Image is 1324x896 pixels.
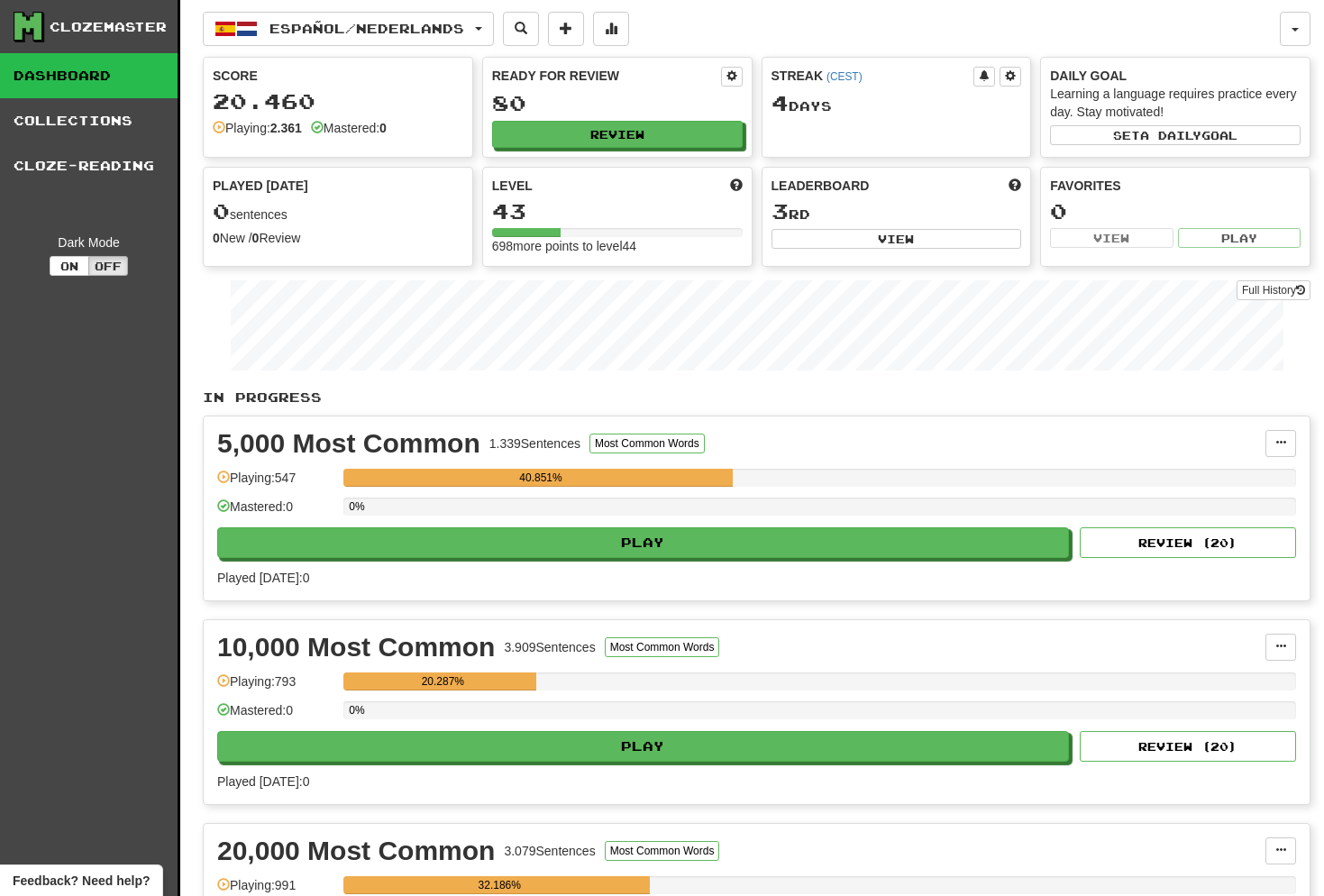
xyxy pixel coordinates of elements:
div: 5,000 Most Common [217,430,480,457]
button: Off [88,256,128,276]
div: Favorites [1050,177,1301,195]
div: Mastered: [311,119,387,137]
span: Played [DATE] [213,177,308,195]
div: Learning a language requires practice every day. Stay motivated! [1050,85,1301,121]
span: This week in points, UTC [1009,177,1021,195]
div: sentences [213,200,463,224]
button: Review (20) [1080,731,1296,762]
div: 3.079 Sentences [504,842,595,860]
div: Mastered: 0 [217,701,334,731]
span: Español / Nederlands [269,21,464,36]
button: Seta dailygoal [1050,125,1301,145]
button: Most Common Words [589,434,705,453]
strong: 2.361 [270,121,302,135]
div: Playing: 793 [217,672,334,702]
span: a daily [1140,129,1201,142]
button: Play [217,731,1069,762]
div: 1.339 Sentences [489,434,580,453]
div: 10,000 Most Common [217,634,495,661]
span: 0 [213,198,230,224]
div: New / Review [213,229,463,247]
button: Most Common Words [605,841,720,861]
p: In Progress [203,389,1310,407]
div: Playing: [213,119,302,137]
button: Review (20) [1080,527,1296,558]
span: Level [492,177,533,195]
div: Playing: 547 [217,469,334,498]
div: 3.909 Sentences [504,638,595,656]
div: Day s [772,92,1022,115]
div: Ready for Review [492,67,721,85]
button: On [50,256,89,276]
div: rd [772,200,1022,224]
button: Español/Nederlands [203,12,494,46]
button: Review [492,121,743,148]
div: Streak [772,67,974,85]
button: Most Common Words [605,637,720,657]
button: View [1050,228,1173,248]
a: Full History [1237,280,1310,300]
div: 40.851% [349,469,733,487]
div: 80 [492,92,743,114]
div: 20,000 Most Common [217,837,495,864]
strong: 0 [252,231,260,245]
div: Daily Goal [1050,67,1301,85]
span: 4 [772,90,789,115]
div: Mastered: 0 [217,498,334,527]
div: 20.460 [213,90,463,113]
div: 32.186% [349,876,650,894]
strong: 0 [379,121,387,135]
span: Leaderboard [772,177,870,195]
div: Dark Mode [14,233,164,251]
button: Play [217,527,1069,558]
span: Score more points to level up [730,177,743,195]
span: Played [DATE]: 0 [217,571,309,585]
button: More stats [593,12,629,46]
span: Played [DATE]: 0 [217,774,309,789]
div: 698 more points to level 44 [492,237,743,255]
strong: 0 [213,231,220,245]
button: Search sentences [503,12,539,46]
button: Add sentence to collection [548,12,584,46]
div: 0 [1050,200,1301,223]
div: 43 [492,200,743,223]
a: (CEST) [826,70,863,83]
span: 3 [772,198,789,224]
div: Clozemaster [50,18,167,36]
div: Score [213,67,463,85]
button: View [772,229,1022,249]
div: 20.287% [349,672,536,690]
button: Play [1178,228,1301,248]
span: Open feedback widget [13,872,150,890]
